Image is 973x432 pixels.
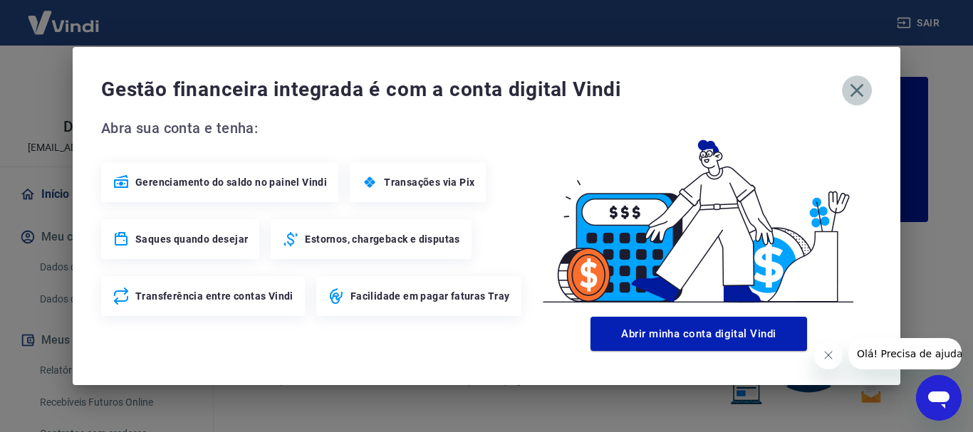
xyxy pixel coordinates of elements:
[9,10,120,21] span: Olá! Precisa de ajuda?
[590,317,807,351] button: Abrir minha conta digital Vindi
[526,117,872,311] img: Good Billing
[916,375,962,421] iframe: Botão para abrir a janela de mensagens
[848,338,962,369] iframe: Mensagem da empresa
[384,175,474,189] span: Transações via Pix
[350,289,510,303] span: Facilidade em pagar faturas Tray
[135,175,327,189] span: Gerenciamento do saldo no painel Vindi
[305,232,459,246] span: Estornos, chargeback e disputas
[135,232,248,246] span: Saques quando desejar
[814,341,843,369] iframe: Fechar mensagem
[101,117,526,139] span: Abra sua conta e tenha:
[135,289,293,303] span: Transferência entre contas Vindi
[101,75,842,104] span: Gestão financeira integrada é com a conta digital Vindi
